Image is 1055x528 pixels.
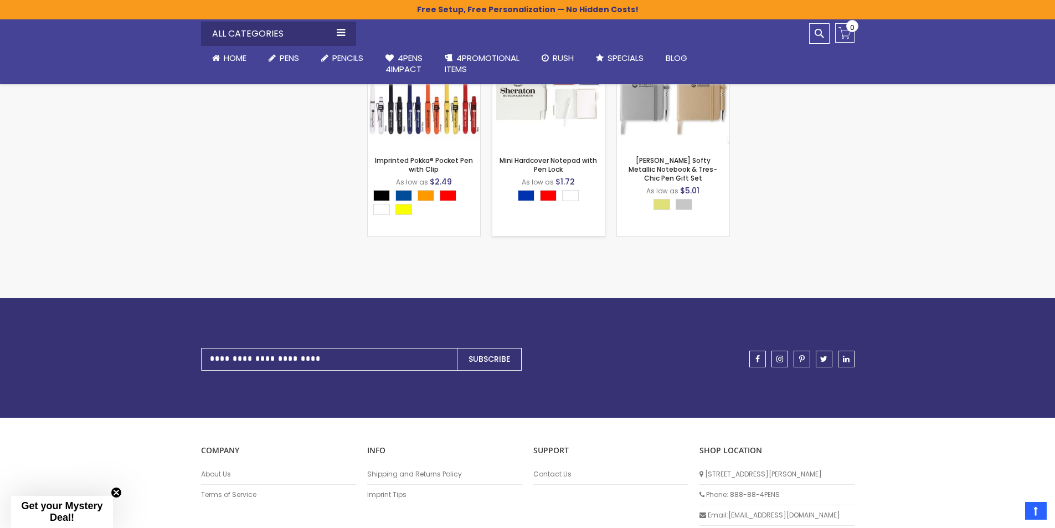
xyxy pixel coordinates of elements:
a: Pencils [310,46,374,70]
span: $2.49 [430,176,452,187]
span: As low as [522,177,554,187]
div: Blue [518,190,534,201]
span: As low as [396,177,428,187]
span: Pens [280,52,299,64]
a: linkedin [838,351,855,367]
span: twitter [820,355,827,363]
li: Phone: 888-88-4PENS [699,485,855,505]
iframe: Google Customer Reviews [964,498,1055,528]
div: Gold [653,199,670,210]
p: COMPANY [201,445,356,456]
div: Red [540,190,557,201]
p: INFO [367,445,522,456]
a: twitter [816,351,832,367]
span: As low as [646,186,678,196]
span: 4PROMOTIONAL ITEMS [445,52,519,75]
a: 4Pens4impact [374,46,434,82]
img: Miller Softy Metallic Notebook & Tres-Chic Pen Gift Set [617,35,729,148]
li: [STREET_ADDRESS][PERSON_NAME] [699,464,855,485]
div: Silver [676,199,692,210]
div: Red [440,190,456,201]
span: Pencils [332,52,363,64]
p: Support [533,445,688,456]
div: Yellow [395,204,412,215]
a: Mini Hardcover Notepad with Pen Lock [500,156,597,174]
a: About Us [201,470,356,479]
img: Mini Hardcover Notepad with Pen Lock [492,35,605,148]
p: SHOP LOCATION [699,445,855,456]
div: White [373,204,390,215]
span: Get your Mystery Deal! [21,500,102,523]
span: Subscribe [469,353,510,365]
span: Specials [608,52,644,64]
span: $5.01 [680,185,699,196]
span: facebook [755,355,760,363]
a: Terms of Service [201,490,356,499]
button: Close teaser [111,487,122,498]
a: 4PROMOTIONALITEMS [434,46,531,82]
a: 0 [835,23,855,43]
a: Imprinted Pokka® Pocket Pen with Clip [375,156,473,174]
span: pinterest [799,355,805,363]
div: Get your Mystery Deal!Close teaser [11,496,113,528]
a: Specials [585,46,655,70]
span: 0 [850,22,855,33]
a: Rush [531,46,585,70]
button: Subscribe [457,348,522,371]
div: Select A Color [518,190,584,204]
div: White [562,190,579,201]
span: Rush [553,52,574,64]
div: Dark Blue [395,190,412,201]
a: Blog [655,46,698,70]
img: Imprinted Pokka® Pocket Pen with Clip [368,35,480,148]
li: Email: [EMAIL_ADDRESS][DOMAIN_NAME] [699,505,855,526]
span: Blog [666,52,687,64]
span: linkedin [843,355,850,363]
a: Pens [258,46,310,70]
div: Black [373,190,390,201]
div: All Categories [201,22,356,46]
span: 4Pens 4impact [385,52,423,75]
span: instagram [776,355,783,363]
span: $1.72 [555,176,575,187]
span: Home [224,52,246,64]
a: Contact Us [533,470,688,479]
a: pinterest [794,351,810,367]
a: instagram [771,351,788,367]
div: Orange [418,190,434,201]
a: facebook [749,351,766,367]
a: [PERSON_NAME] Softy Metallic Notebook & Tres-Chic Pen Gift Set [629,156,717,183]
a: Home [201,46,258,70]
a: Imprint Tips [367,490,522,499]
div: Select A Color [373,190,480,218]
a: Shipping and Returns Policy [367,470,522,479]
